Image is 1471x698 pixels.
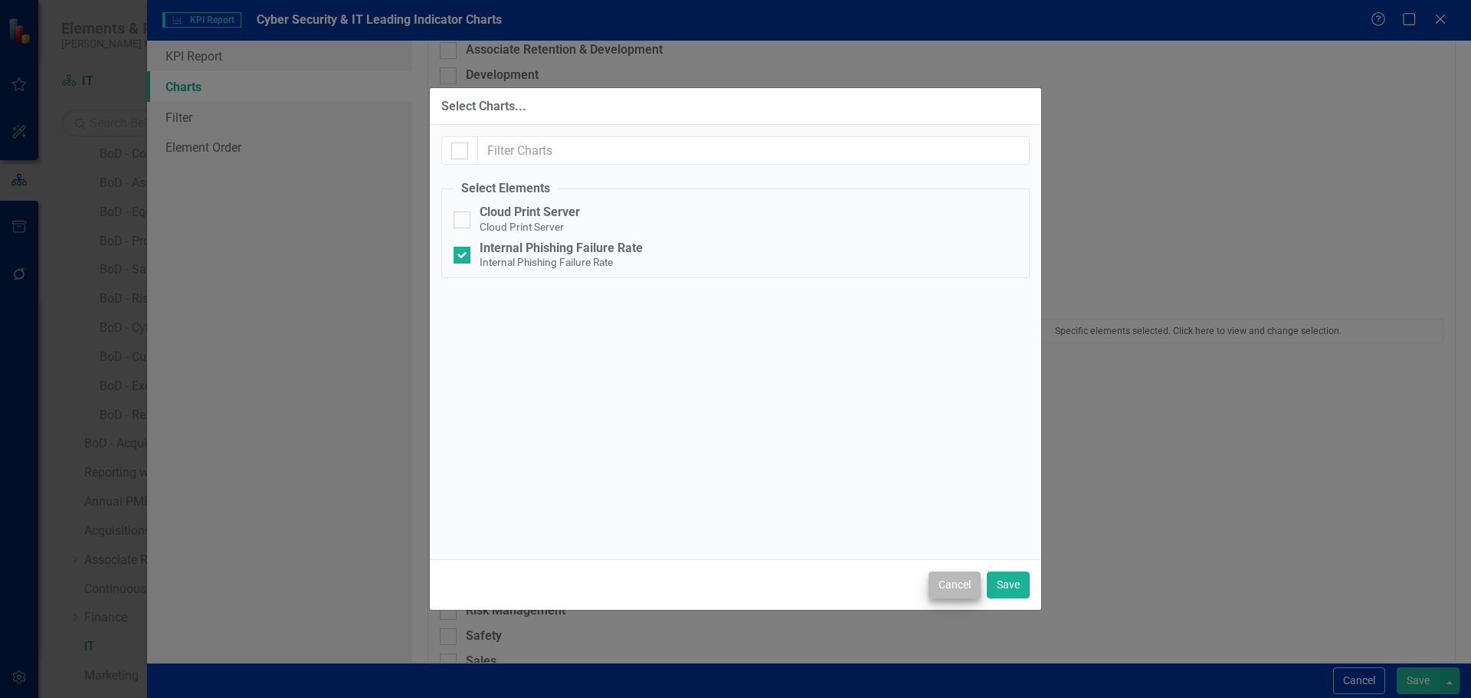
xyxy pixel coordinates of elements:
small: Cloud Print Server [480,221,564,233]
small: Internal Phishing Failure Rate [480,256,613,268]
div: Cloud Print Server [480,205,580,219]
div: Select Charts... [441,100,526,113]
button: Cancel [929,572,981,598]
input: Filter Charts [477,136,1030,165]
button: Save [987,572,1030,598]
legend: Select Elements [454,180,558,198]
div: Internal Phishing Failure Rate [480,241,643,255]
